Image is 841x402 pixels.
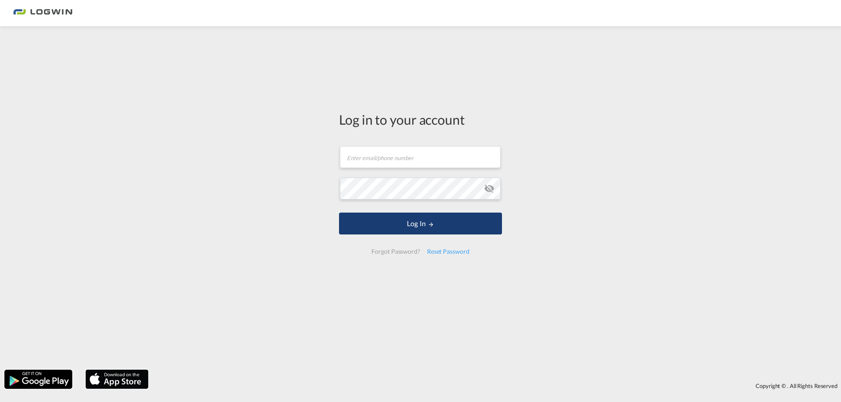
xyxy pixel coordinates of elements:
button: LOGIN [339,213,502,234]
img: apple.png [85,369,149,390]
md-icon: icon-eye-off [484,183,495,194]
div: Copyright © . All Rights Reserved [153,378,841,393]
div: Log in to your account [339,110,502,129]
div: Forgot Password? [368,244,423,259]
div: Reset Password [424,244,473,259]
input: Enter email/phone number [340,146,501,168]
img: 2761ae10d95411efa20a1f5e0282d2d7.png [13,3,72,23]
img: google.png [4,369,73,390]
